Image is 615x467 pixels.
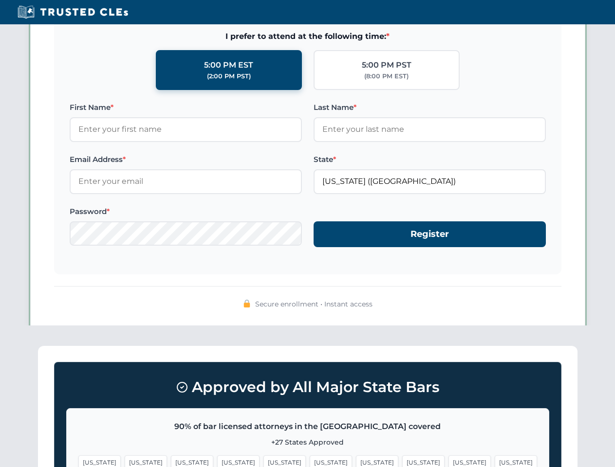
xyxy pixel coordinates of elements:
[362,59,411,72] div: 5:00 PM PST
[70,169,302,194] input: Enter your email
[15,5,131,19] img: Trusted CLEs
[66,374,549,400] h3: Approved by All Major State Bars
[207,72,251,81] div: (2:00 PM PST)
[364,72,409,81] div: (8:00 PM EST)
[314,221,546,247] button: Register
[314,102,546,113] label: Last Name
[70,154,302,165] label: Email Address
[70,206,302,217] label: Password
[314,154,546,165] label: State
[243,300,251,307] img: 🔒
[314,117,546,142] input: Enter your last name
[70,102,302,113] label: First Name
[255,299,373,309] span: Secure enrollment • Instant access
[70,30,546,43] span: I prefer to attend at the following time:
[78,420,537,433] p: 90% of bar licensed attorneys in the [GEOGRAPHIC_DATA] covered
[78,437,537,448] p: +27 States Approved
[314,169,546,194] input: Florida (FL)
[70,117,302,142] input: Enter your first name
[204,59,253,72] div: 5:00 PM EST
